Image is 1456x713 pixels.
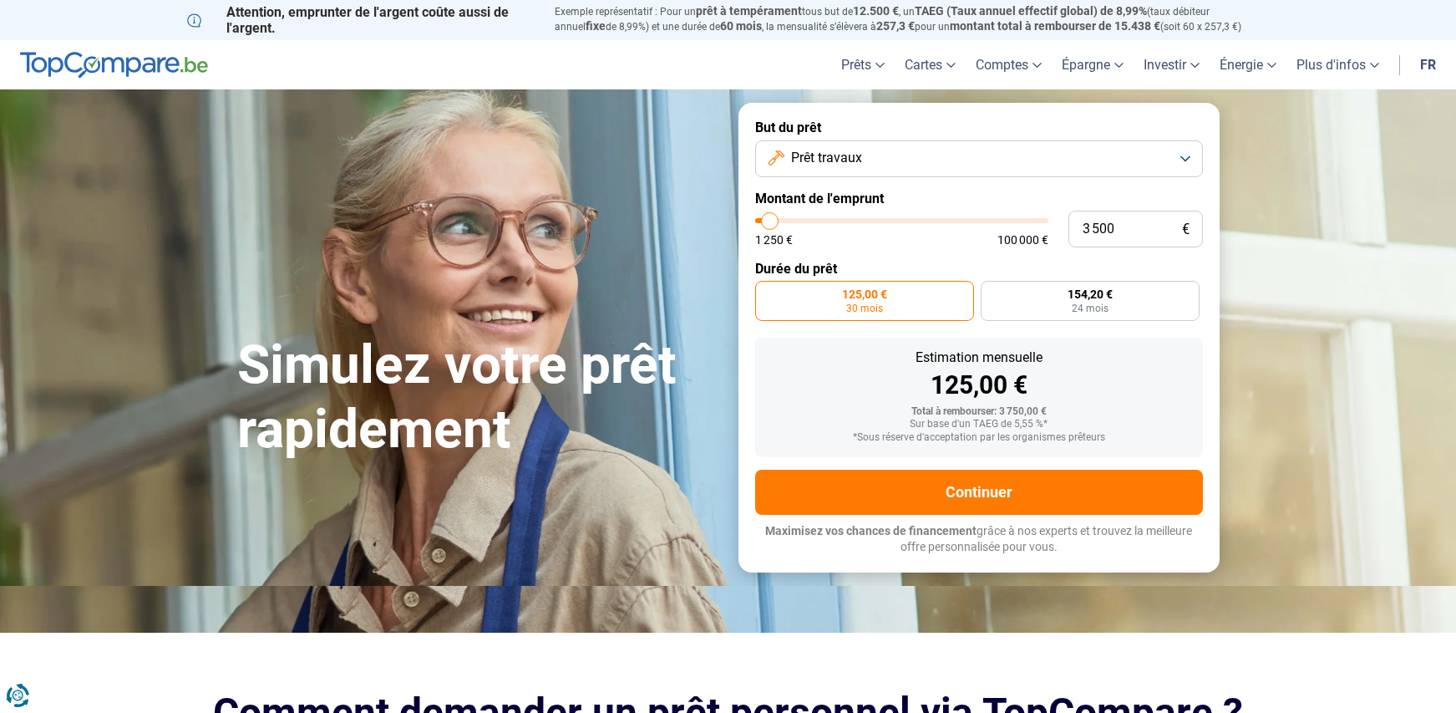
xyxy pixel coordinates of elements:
[997,234,1048,246] span: 100 000 €
[1134,40,1210,89] a: Investir
[831,40,895,89] a: Prêts
[755,470,1203,515] button: Continuer
[755,234,793,246] span: 1 250 €
[555,4,1270,34] p: Exemple représentatif : Pour un tous but de , un (taux débiteur annuel de 8,99%) et une durée de ...
[769,351,1190,364] div: Estimation mensuelle
[1072,303,1108,313] span: 24 mois
[1410,40,1446,89] a: fr
[876,19,915,33] span: 257,3 €
[765,524,977,537] span: Maximisez vos chances de financement
[966,40,1052,89] a: Comptes
[1052,40,1134,89] a: Épargne
[915,4,1147,18] span: TAEG (Taux annuel effectif global) de 8,99%
[769,419,1190,430] div: Sur base d'un TAEG de 5,55 %*
[1286,40,1389,89] a: Plus d'infos
[586,19,606,33] span: fixe
[846,303,883,313] span: 30 mois
[755,523,1203,556] p: grâce à nos experts et trouvez la meilleure offre personnalisée pour vous.
[755,261,1203,277] label: Durée du prêt
[755,140,1203,177] button: Prêt travaux
[842,288,887,300] span: 125,00 €
[950,19,1160,33] span: montant total à rembourser de 15.438 €
[755,120,1203,135] label: But du prêt
[237,334,718,462] h1: Simulez votre prêt rapidement
[895,40,966,89] a: Cartes
[769,406,1190,418] div: Total à rembourser: 3 750,00 €
[769,432,1190,444] div: *Sous réserve d'acceptation par les organismes prêteurs
[769,373,1190,398] div: 125,00 €
[696,4,802,18] span: prêt à tempérament
[1068,288,1113,300] span: 154,20 €
[187,4,535,36] p: Attention, emprunter de l'argent coûte aussi de l'argent.
[853,4,899,18] span: 12.500 €
[1210,40,1286,89] a: Énergie
[755,191,1203,206] label: Montant de l'emprunt
[720,19,762,33] span: 60 mois
[1182,222,1190,237] span: €
[791,149,862,167] span: Prêt travaux
[20,52,208,79] img: TopCompare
